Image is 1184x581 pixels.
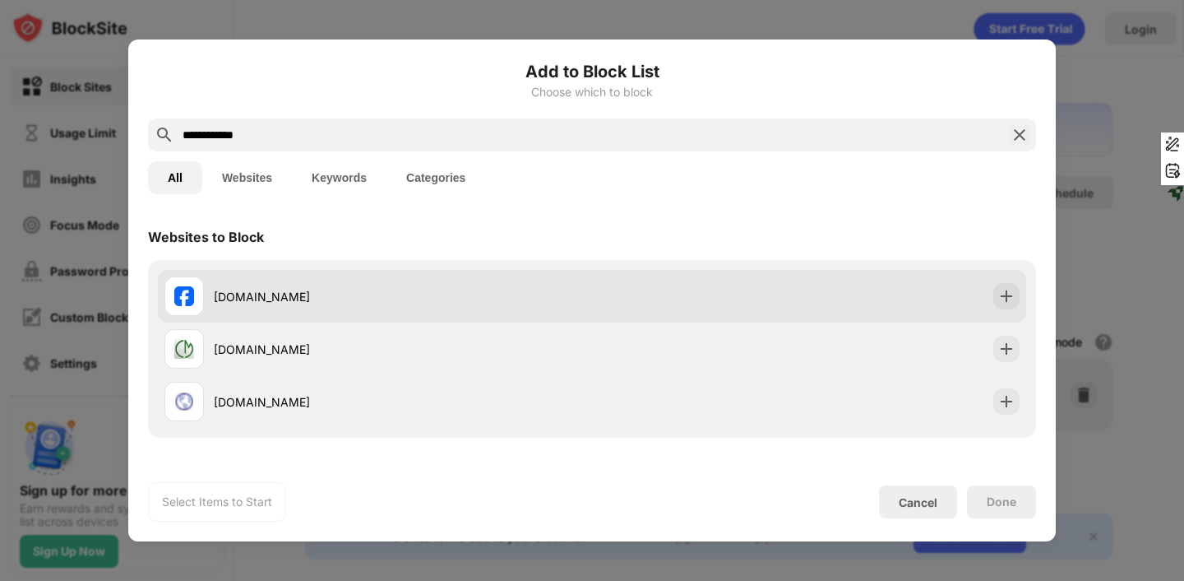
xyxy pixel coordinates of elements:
img: search.svg [155,125,174,145]
img: favicons [174,339,194,359]
button: All [148,161,202,194]
img: favicons [174,392,194,411]
div: Select Items to Start [162,494,272,510]
div: [DOMAIN_NAME] [214,288,592,305]
div: Cancel [899,495,937,509]
h6: Add to Block List [148,59,1036,84]
div: Choose which to block [148,86,1036,99]
div: Websites to Block [148,229,264,245]
button: Categories [386,161,485,194]
img: search-close [1010,125,1029,145]
div: Done [987,495,1016,509]
div: [DOMAIN_NAME] [214,393,592,411]
img: favicons [174,286,194,306]
div: [DOMAIN_NAME] [214,341,592,358]
button: Websites [202,161,292,194]
button: Keywords [292,161,386,194]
